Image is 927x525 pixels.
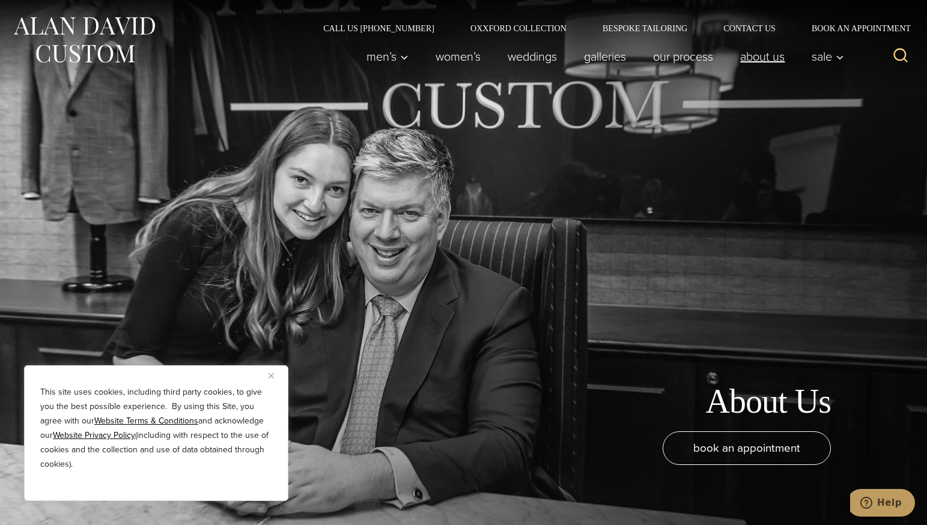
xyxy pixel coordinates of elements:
a: Contact Us [705,24,794,32]
p: This site uses cookies, including third party cookies, to give you the best possible experience. ... [40,385,272,472]
a: Website Privacy Policy [53,429,135,442]
h1: About Us [705,381,831,422]
button: Sale sub menu toggle [798,44,851,68]
a: Oxxford Collection [452,24,585,32]
a: Website Terms & Conditions [94,414,198,427]
nav: Primary Navigation [353,44,851,68]
a: Call Us [PHONE_NUMBER] [305,24,452,32]
iframe: Opens a widget where you can chat to one of our agents [850,489,915,519]
button: Close [269,368,283,383]
a: About Us [727,44,798,68]
a: Women’s [422,44,494,68]
a: Our Process [640,44,727,68]
a: Bespoke Tailoring [585,24,705,32]
a: book an appointment [663,431,831,465]
a: Book an Appointment [794,24,915,32]
a: weddings [494,44,571,68]
a: Galleries [571,44,640,68]
button: View Search Form [886,42,915,71]
button: Men’s sub menu toggle [353,44,422,68]
span: book an appointment [693,439,800,457]
img: Close [269,373,274,378]
img: Alan David Custom [12,13,156,67]
nav: Secondary Navigation [305,24,915,32]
